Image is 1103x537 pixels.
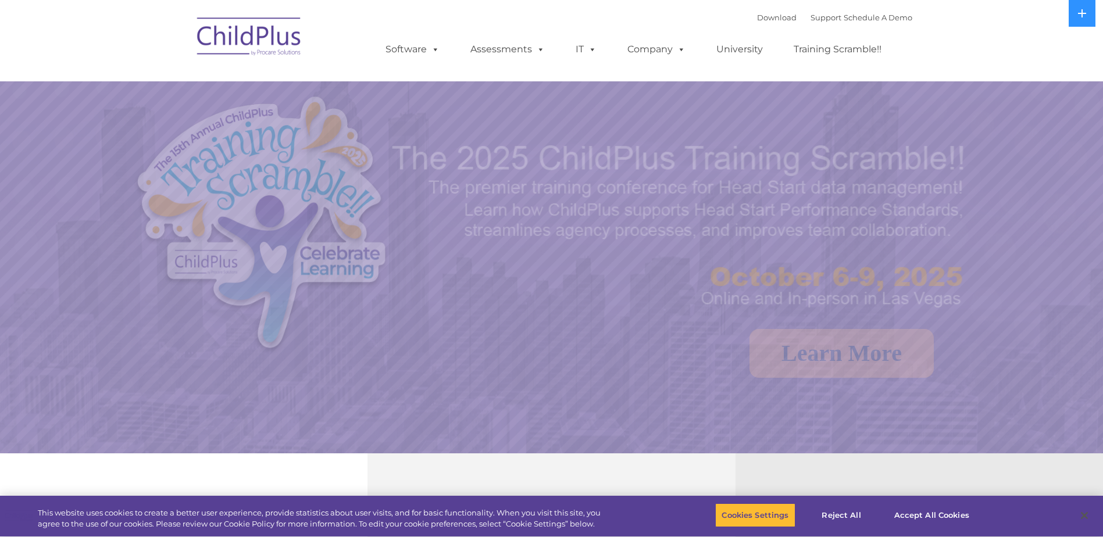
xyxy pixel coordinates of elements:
a: Support [811,13,841,22]
a: Assessments [459,38,556,61]
a: Company [616,38,697,61]
button: Accept All Cookies [888,503,976,528]
div: This website uses cookies to create a better user experience, provide statistics about user visit... [38,507,606,530]
img: ChildPlus by Procare Solutions [191,9,308,67]
a: Software [374,38,451,61]
button: Cookies Settings [715,503,795,528]
a: University [705,38,774,61]
a: Training Scramble!! [782,38,893,61]
font: | [757,13,912,22]
a: Download [757,13,797,22]
button: Reject All [805,503,878,528]
a: IT [564,38,608,61]
a: Learn More [749,329,934,378]
button: Close [1072,503,1097,528]
a: Schedule A Demo [844,13,912,22]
